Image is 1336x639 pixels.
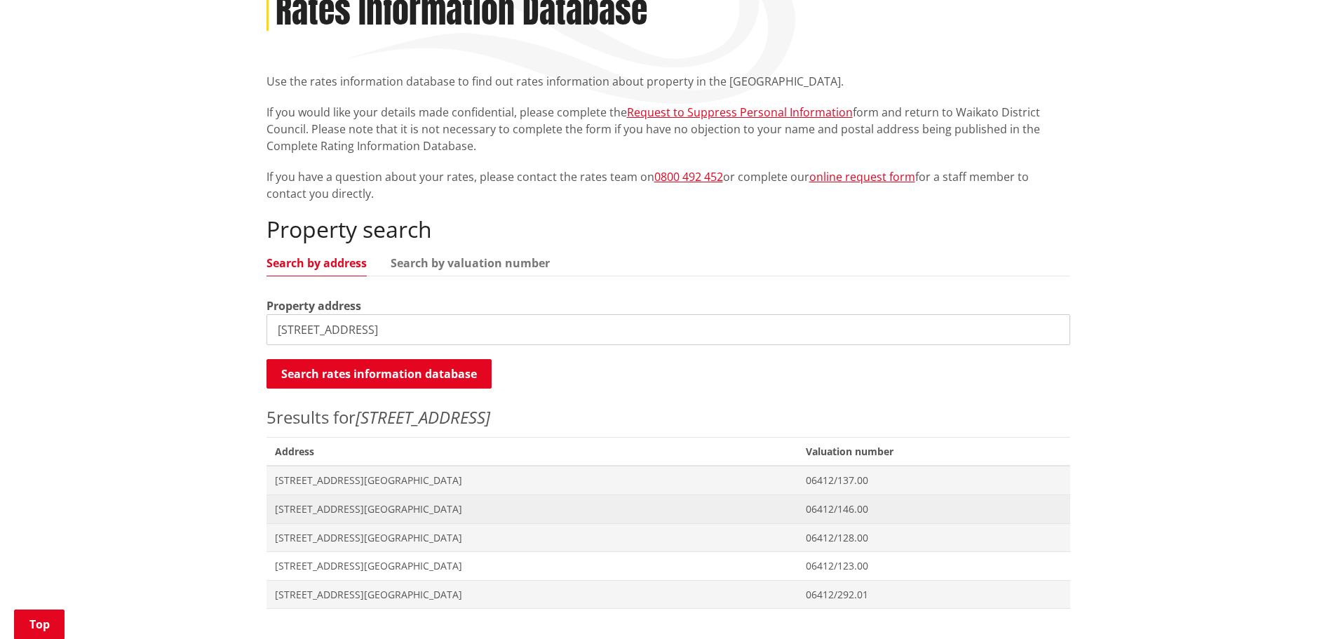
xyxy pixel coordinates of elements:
span: [STREET_ADDRESS][GEOGRAPHIC_DATA] [275,502,790,516]
span: [STREET_ADDRESS][GEOGRAPHIC_DATA] [275,531,790,545]
iframe: Messenger Launcher [1271,580,1322,631]
a: [STREET_ADDRESS][GEOGRAPHIC_DATA] 06412/128.00 [266,523,1070,552]
a: Top [14,610,65,639]
p: If you have a question about your rates, please contact the rates team on or complete our for a s... [266,168,1070,202]
button: Search rates information database [266,359,492,389]
p: Use the rates information database to find out rates information about property in the [GEOGRAPHI... [266,73,1070,90]
a: Search by valuation number [391,257,550,269]
h2: Property search [266,216,1070,243]
span: 06412/123.00 [806,559,1061,573]
span: [STREET_ADDRESS][GEOGRAPHIC_DATA] [275,473,790,487]
span: Address [266,437,798,466]
a: [STREET_ADDRESS][GEOGRAPHIC_DATA] 06412/292.01 [266,580,1070,609]
span: Valuation number [797,437,1070,466]
span: [STREET_ADDRESS][GEOGRAPHIC_DATA] [275,559,790,573]
a: [STREET_ADDRESS][GEOGRAPHIC_DATA] 06412/123.00 [266,552,1070,581]
p: results for [266,405,1070,430]
a: Search by address [266,257,367,269]
span: 06412/292.01 [806,588,1061,602]
label: Property address [266,297,361,314]
span: 06412/128.00 [806,531,1061,545]
span: 06412/146.00 [806,502,1061,516]
span: 5 [266,405,276,429]
a: [STREET_ADDRESS][GEOGRAPHIC_DATA] 06412/146.00 [266,495,1070,523]
em: [STREET_ADDRESS] [356,405,490,429]
a: Request to Suppress Personal Information [627,105,853,120]
a: 0800 492 452 [654,169,723,184]
span: 06412/137.00 [806,473,1061,487]
input: e.g. Duke Street NGARUAWAHIA [266,314,1070,345]
a: online request form [809,169,915,184]
a: [STREET_ADDRESS][GEOGRAPHIC_DATA] 06412/137.00 [266,466,1070,495]
p: If you would like your details made confidential, please complete the form and return to Waikato ... [266,104,1070,154]
span: [STREET_ADDRESS][GEOGRAPHIC_DATA] [275,588,790,602]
